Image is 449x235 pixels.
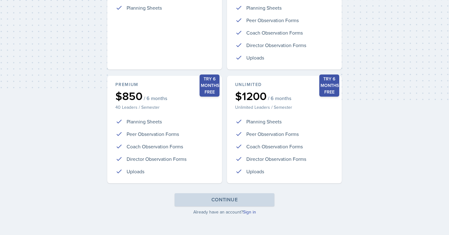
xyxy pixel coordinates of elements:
[246,118,282,125] p: Planning Sheets
[115,104,214,110] p: 40 Leaders / Semester
[246,41,306,49] p: Director Observation Forms
[246,130,299,138] p: Peer Observation Forms
[115,90,214,102] div: $850
[211,196,238,204] div: Continue
[235,81,334,88] div: Unlimited
[246,29,303,36] p: Coach Observation Forms
[127,130,179,138] p: Peer Observation Forms
[127,168,144,175] p: Uploads
[246,4,282,12] p: Planning Sheets
[107,209,342,215] p: Already have an account?
[144,95,167,101] span: / 6 months
[246,168,264,175] p: Uploads
[127,4,162,12] p: Planning Sheets
[235,90,334,102] div: $1200
[115,81,214,88] div: Premium
[246,143,303,150] p: Coach Observation Forms
[319,74,339,97] div: Try 6 months free
[246,155,306,163] p: Director Observation Forms
[246,54,264,61] p: Uploads
[246,17,299,24] p: Peer Observation Forms
[127,155,186,163] p: Director Observation Forms
[127,118,162,125] p: Planning Sheets
[235,104,334,110] p: Unlimited Leaders / Semester
[243,209,256,215] a: Sign in
[200,74,220,97] div: Try 6 months free
[268,95,291,101] span: / 6 months
[175,193,274,206] button: Continue
[127,143,183,150] p: Coach Observation Forms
